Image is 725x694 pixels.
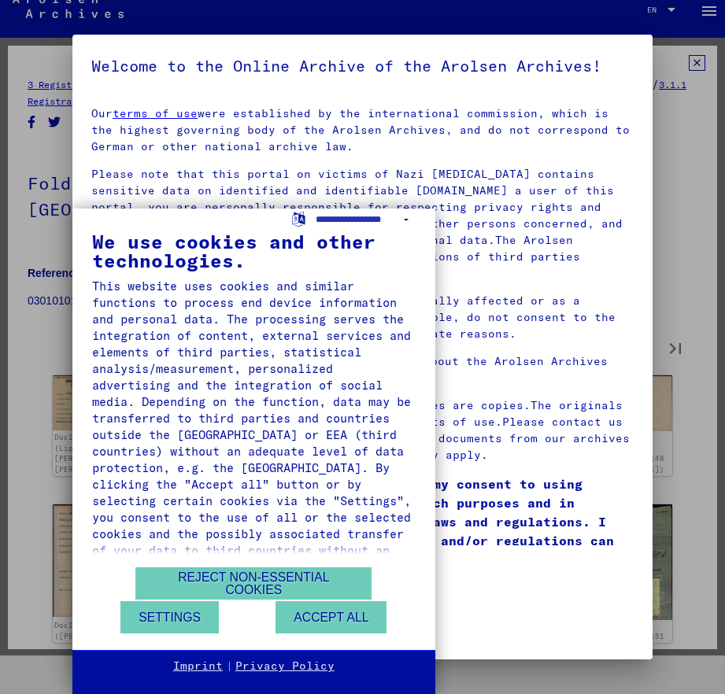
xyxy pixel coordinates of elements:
[92,278,416,575] div: This website uses cookies and similar functions to process end device information and personal da...
[235,659,335,674] a: Privacy Policy
[120,601,219,633] button: Settings
[135,567,372,600] button: Reject non-essential cookies
[92,232,416,270] div: We use cookies and other technologies.
[173,659,223,674] a: Imprint
[276,601,387,633] button: Accept all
